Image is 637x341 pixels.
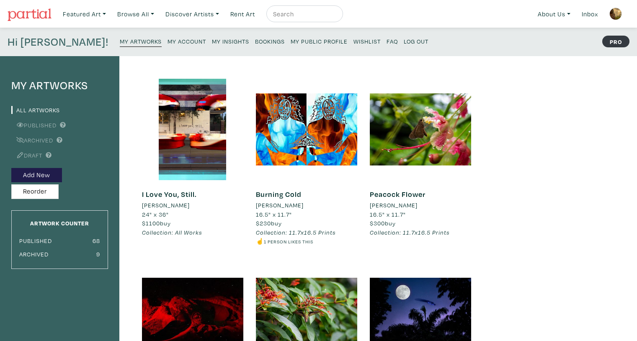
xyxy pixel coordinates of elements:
[11,136,53,144] a: Archived
[609,8,622,20] img: phpThumb.php
[168,37,206,45] small: My Account
[256,219,282,227] span: buy
[370,210,406,218] span: 16.5" x 11.7"
[255,35,285,46] a: Bookings
[272,9,335,19] input: Search
[59,5,110,23] a: Featured Art
[387,35,398,46] a: FAQ
[404,37,428,45] small: Log Out
[404,35,428,46] a: Log Out
[11,184,59,199] button: Reorder
[353,35,381,46] a: Wishlist
[113,5,158,23] a: Browse All
[11,151,42,159] a: Draft
[142,189,196,199] a: I Love You, Still.
[120,35,162,47] a: My Artworks
[370,228,450,236] em: Collection: 11.7x16.5 Prints
[19,237,52,245] small: Published
[142,210,169,218] span: 24" x 36"
[264,238,313,245] small: 1 person likes this
[142,201,243,210] a: [PERSON_NAME]
[534,5,574,23] a: About Us
[256,189,302,199] a: Burning Cold
[370,219,385,227] span: $300
[256,201,304,210] li: [PERSON_NAME]
[11,168,62,183] button: Add New
[256,210,292,218] span: 16.5" x 11.7"
[291,35,348,46] a: My Public Profile
[578,5,602,23] a: Inbox
[30,219,89,227] small: Artwork Counter
[8,35,108,49] h4: Hi [PERSON_NAME]!
[256,219,271,227] span: $230
[142,201,190,210] li: [PERSON_NAME]
[142,219,160,227] span: $1100
[93,237,100,245] small: 68
[11,106,60,114] a: All Artworks
[370,201,418,210] li: [PERSON_NAME]
[11,79,108,92] h4: My Artworks
[602,36,629,47] strong: PRO
[370,189,426,199] a: Peacock Flower
[291,37,348,45] small: My Public Profile
[142,228,202,236] em: Collection: All Works
[370,219,396,227] span: buy
[19,250,49,258] small: Archived
[212,35,249,46] a: My Insights
[256,237,357,246] li: ☝️
[387,37,398,45] small: FAQ
[256,201,357,210] a: [PERSON_NAME]
[96,250,100,258] small: 9
[212,37,249,45] small: My Insights
[11,121,57,129] a: Published
[162,5,223,23] a: Discover Artists
[255,37,285,45] small: Bookings
[168,35,206,46] a: My Account
[256,228,336,236] em: Collection: 11.7x16.5 Prints
[370,201,471,210] a: [PERSON_NAME]
[120,37,162,45] small: My Artworks
[142,219,171,227] span: buy
[227,5,259,23] a: Rent Art
[353,37,381,45] small: Wishlist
